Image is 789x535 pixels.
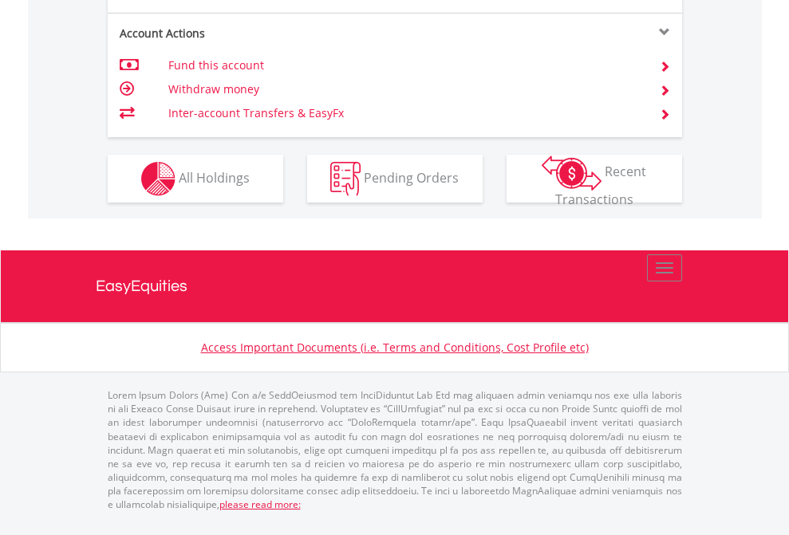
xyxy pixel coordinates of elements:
[108,388,682,511] p: Lorem Ipsum Dolors (Ame) Con a/e SeddOeiusmod tem InciDiduntut Lab Etd mag aliquaen admin veniamq...
[201,340,589,355] a: Access Important Documents (i.e. Terms and Conditions, Cost Profile etc)
[507,155,682,203] button: Recent Transactions
[108,155,283,203] button: All Holdings
[364,168,459,186] span: Pending Orders
[179,168,250,186] span: All Holdings
[219,498,301,511] a: please read more:
[168,101,640,125] td: Inter-account Transfers & EasyFx
[108,26,395,41] div: Account Actions
[96,250,694,322] a: EasyEquities
[168,77,640,101] td: Withdraw money
[330,162,361,196] img: pending_instructions-wht.png
[307,155,483,203] button: Pending Orders
[168,53,640,77] td: Fund this account
[141,162,176,196] img: holdings-wht.png
[542,155,602,191] img: transactions-zar-wht.png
